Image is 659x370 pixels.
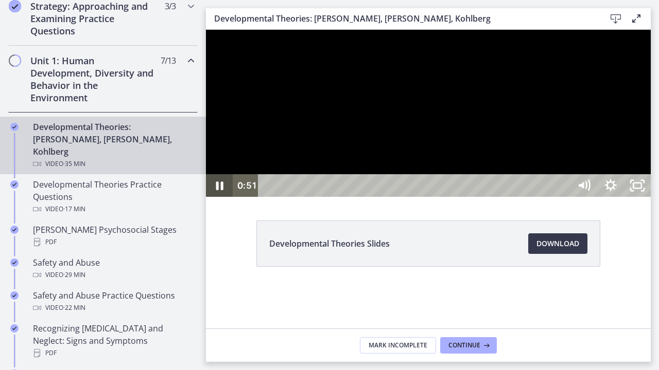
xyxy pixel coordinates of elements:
[30,54,156,104] h2: Unit 1: Human Development, Diversity and Behavior in the Environment
[33,158,194,170] div: Video
[365,144,391,167] button: Mute
[10,123,19,131] i: Completed
[33,347,194,359] div: PDF
[33,178,194,215] div: Developmental Theories Practice Questions
[33,322,194,359] div: Recognizing [MEDICAL_DATA] and Neglect: Signs and Symptoms
[33,203,194,215] div: Video
[418,144,445,167] button: Unfullscreen
[10,258,19,267] i: Completed
[528,233,587,254] a: Download
[206,30,651,197] iframe: Video Lesson
[33,236,194,248] div: PDF
[440,337,497,354] button: Continue
[33,289,194,314] div: Safety and Abuse Practice Questions
[10,180,19,189] i: Completed
[10,324,19,332] i: Completed
[391,144,418,167] button: Show settings menu
[269,237,390,250] span: Developmental Theories Slides
[63,269,85,281] span: · 29 min
[33,256,194,281] div: Safety and Abuse
[63,203,85,215] span: · 17 min
[448,341,480,349] span: Continue
[369,341,427,349] span: Mark Incomplete
[161,54,176,67] span: 7 / 13
[10,226,19,234] i: Completed
[536,237,579,250] span: Download
[214,12,589,25] h3: Developmental Theories: [PERSON_NAME], [PERSON_NAME], Kohlberg
[10,291,19,300] i: Completed
[33,224,194,248] div: [PERSON_NAME] Psychosocial Stages
[63,158,85,170] span: · 35 min
[33,302,194,314] div: Video
[63,302,85,314] span: · 22 min
[33,121,194,170] div: Developmental Theories: [PERSON_NAME], [PERSON_NAME], Kohlberg
[33,269,194,281] div: Video
[360,337,436,354] button: Mark Incomplete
